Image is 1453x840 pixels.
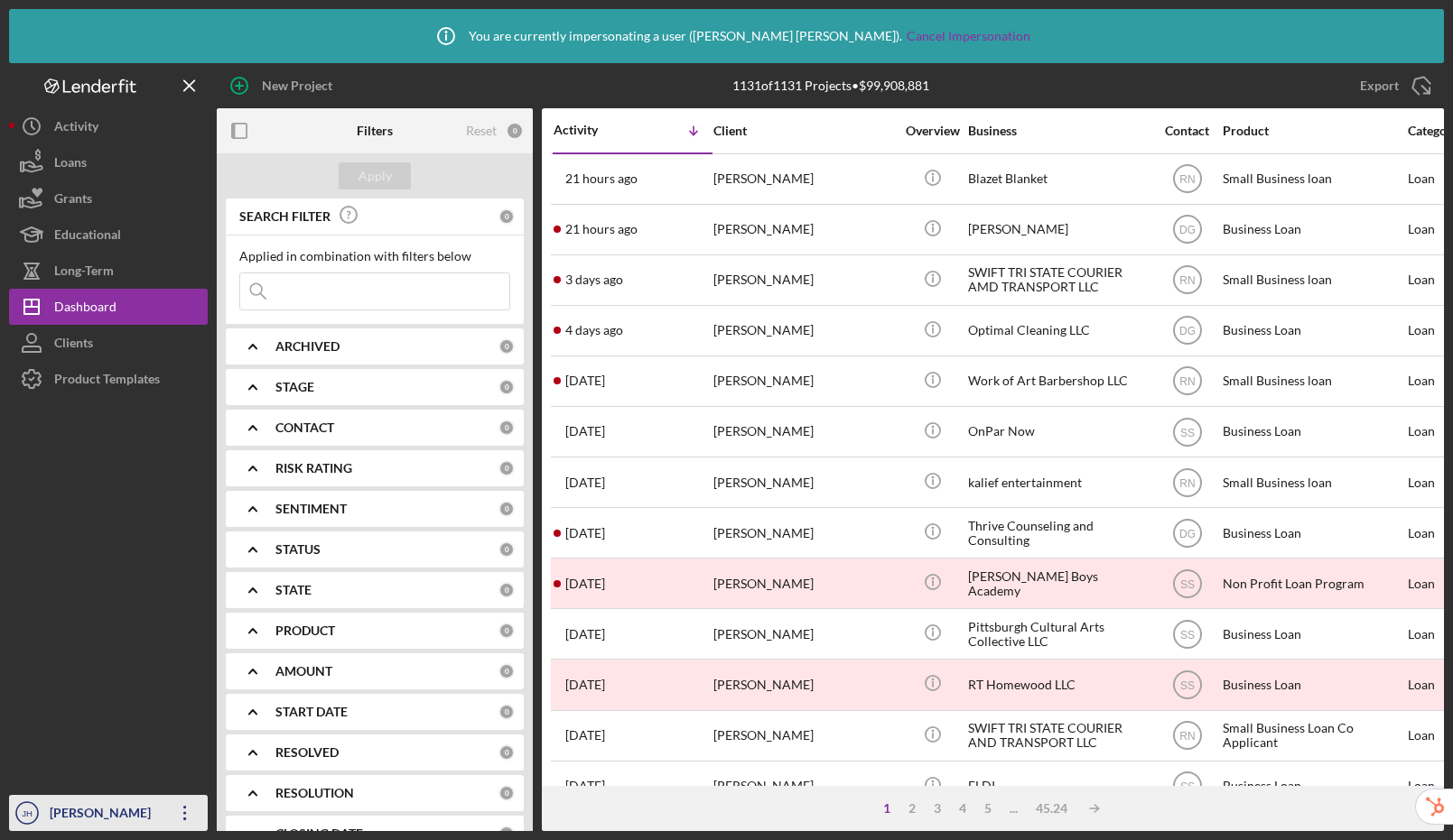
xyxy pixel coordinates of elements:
[498,623,515,639] div: 0
[1179,426,1194,438] text: SS
[968,408,1149,456] div: OnPar Now
[54,108,98,149] div: Activity
[1179,325,1196,337] text: DG
[565,222,638,236] time: 2025-09-01 18:03
[498,460,515,476] div: 0
[1360,68,1399,104] div: Export
[9,108,208,144] button: Activity
[968,124,1149,138] div: Business
[22,808,33,818] text: JH
[1223,712,1403,760] div: Small Business Loan Co Applicant
[713,256,894,304] div: [PERSON_NAME]
[498,541,515,558] div: 0
[498,208,515,225] div: 0
[713,124,894,138] div: Client
[498,501,515,517] div: 0
[899,801,925,816] div: 2
[275,623,335,638] b: PRODUCT
[359,162,392,189] div: Apply
[54,180,92,221] div: Grants
[498,420,515,436] div: 0
[565,678,605,692] time: 2025-08-21 14:11
[1179,730,1195,743] text: RN
[498,663,515,679] div: 0
[9,144,208,180] a: Loans
[54,289,116,329] div: Dashboard
[1223,357,1403,405] div: Small Business loan
[498,582,515,598] div: 0
[9,325,208,361] a: Clients
[275,461,352,475] b: RISK RATING
[713,509,894,557] div: [PERSON_NAME]
[498,338,515,355] div: 0
[54,325,93,365] div: Clients
[339,162,411,189] button: Apply
[498,379,515,395] div: 0
[1223,408,1403,456] div: Business Loan
[1001,801,1027,816] div: ...
[968,509,1149,557] div: Thrive Counseling and Consulting
[9,289,208,325] button: Dashboard
[565,627,605,642] time: 2025-08-21 15:47
[275,542,321,557] b: STATUS
[1223,256,1403,304] div: Small Business loan
[262,68,332,104] div: New Project
[554,123,633,137] div: Activity
[1179,173,1195,186] text: RN
[1223,762,1403,810] div: Business Loan
[239,209,331,224] b: SEARCH FILTER
[1179,527,1196,540] text: DG
[1179,375,1195,388] text: RN
[498,744,515,761] div: 0
[968,458,1149,506] div: kalief entertainment
[498,704,515,720] div: 0
[1223,660,1403,708] div: Business Loan
[466,124,497,138] div: Reset
[1179,577,1194,590] text: SS
[1223,509,1403,557] div: Business Loan
[907,29,1030,43] a: Cancel Impersonation
[565,728,605,743] time: 2025-08-20 00:14
[1223,307,1403,355] div: Business Loan
[1179,679,1194,692] text: SS
[899,124,966,138] div: Overview
[713,660,894,708] div: [PERSON_NAME]
[9,361,208,397] button: Product Templates
[275,339,340,354] b: ARCHIVED
[9,253,208,289] a: Long-Term
[968,155,1149,203] div: Blazet Blanket
[713,559,894,607] div: [PERSON_NAME]
[565,526,605,540] time: 2025-08-22 01:56
[968,762,1149,810] div: ELDI
[565,475,605,490] time: 2025-08-22 21:24
[357,124,393,138] b: Filters
[1179,274,1195,287] text: RN
[975,801,1001,816] div: 5
[968,307,1149,355] div: Optimal Cleaning LLC
[1027,801,1076,816] div: 45.24
[1179,628,1194,641] text: SS
[275,583,312,597] b: STATE
[275,664,332,678] b: AMOUNT
[1179,224,1196,236] text: DG
[1223,155,1403,203] div: Small Business loan
[713,307,894,355] div: [PERSON_NAME]
[1153,124,1221,138] div: Contact
[968,206,1149,254] div: [PERSON_NAME]
[54,217,121,257] div: Educational
[54,144,87,185] div: Loans
[275,380,314,394] b: STAGE
[565,779,605,793] time: 2025-08-19 14:25
[54,361,160,402] div: Product Templates
[275,745,339,760] b: RESOLVED
[275,502,347,516] b: SENTIMENT
[9,180,208,217] button: Grants
[9,217,208,253] button: Educational
[968,610,1149,658] div: Pittsburgh Cultural Arts Collective LLC
[713,206,894,254] div: [PERSON_NAME]
[424,14,1030,59] div: You are currently impersonating a user ( [PERSON_NAME] [PERSON_NAME] ).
